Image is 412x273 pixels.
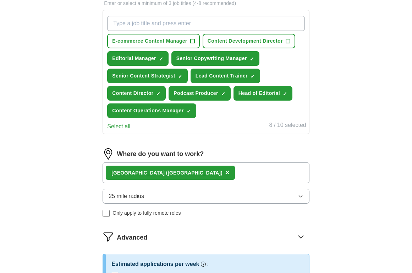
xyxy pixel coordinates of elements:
[250,56,254,62] span: ✓
[207,260,209,268] h3: :
[156,91,160,97] span: ✓
[176,55,247,62] span: Senior Copywriting Manager
[269,121,306,131] div: 8 / 10 selected
[203,34,295,48] button: Content Development Director
[112,107,183,114] span: Content Operations Manager
[103,189,309,204] button: 25 mile radius
[107,103,196,118] button: Content Operations Manager✓
[103,231,114,242] img: filter
[117,233,147,242] span: Advanced
[171,51,259,66] button: Senior Copywriting Manager✓
[225,168,230,176] span: ×
[238,90,280,97] span: Head of Editorial
[234,86,292,101] button: Head of Editorial✓
[112,90,153,97] span: Content Director
[107,16,304,31] input: Type a job title and press enter
[174,90,218,97] span: Podcast Producer
[107,34,199,48] button: E-commerce Content Manager
[112,37,187,45] span: E-commerce Content Manager
[107,86,166,101] button: Content Director✓
[159,56,163,62] span: ✓
[225,167,230,178] button: ×
[251,74,255,79] span: ✓
[117,149,204,159] label: Where do you want to work?
[103,148,114,160] img: location.png
[107,122,130,131] button: Select all
[221,91,225,97] span: ✓
[112,55,156,62] span: Editorial Manager
[187,108,191,114] span: ✓
[196,72,248,80] span: Lead Content Trainer
[107,69,188,83] button: Senior Content Strategist✓
[112,209,181,217] span: Only apply to fully remote roles
[178,74,182,79] span: ✓
[283,91,287,97] span: ✓
[109,192,144,200] span: 25 mile radius
[111,260,199,268] h3: Estimated applications per week
[107,51,168,66] button: Editorial Manager✓
[103,210,110,217] input: Only apply to fully remote roles
[111,170,165,176] strong: [GEOGRAPHIC_DATA]
[166,170,223,176] span: ([GEOGRAPHIC_DATA])
[191,69,260,83] button: Lead Content Trainer✓
[208,37,283,45] span: Content Development Director
[112,72,175,80] span: Senior Content Strategist
[169,86,230,101] button: Podcast Producer✓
